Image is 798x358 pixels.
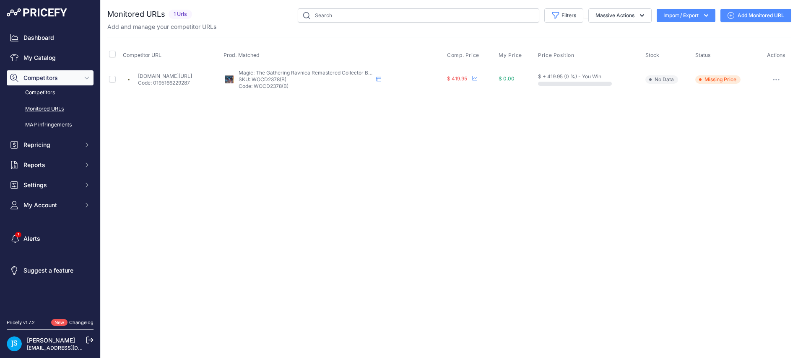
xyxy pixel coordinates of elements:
[499,52,522,59] span: My Price
[645,75,678,84] span: No Data
[107,8,165,20] h2: Monitored URLs
[7,50,94,65] a: My Catalog
[499,75,515,82] span: $ 0.00
[720,9,791,22] a: Add Monitored URL
[123,52,161,58] span: Competitor URL
[7,198,94,213] button: My Account
[239,83,373,90] p: Code: WOCD2378(B)
[447,52,479,59] span: Comp. Price
[7,231,94,246] a: Alerts
[645,52,659,58] span: Stock
[7,118,94,132] a: MAP infringements
[7,263,94,278] a: Suggest a feature
[138,73,192,79] a: [DOMAIN_NAME][URL]
[23,74,78,82] span: Competitors
[27,345,114,351] a: [EMAIL_ADDRESS][DOMAIN_NAME]
[138,80,192,86] p: Code: 0195166229287
[499,52,524,59] button: My Price
[7,30,94,309] nav: Sidebar
[239,76,373,83] p: SKU: WOCD2378(B)
[7,102,94,116] a: Monitored URLs
[447,52,481,59] button: Comp. Price
[107,23,216,31] p: Add and manage your competitor URLs
[588,8,652,23] button: Massive Actions
[538,73,601,80] span: $ + 419.95 (0 %) - You Win
[169,10,192,19] span: 1 Urls
[447,75,467,82] span: $ 419.95
[657,9,715,22] button: Import / Export
[7,70,94,85] button: Competitors
[23,161,78,169] span: Reports
[27,337,75,344] a: [PERSON_NAME]
[695,75,741,84] span: Missing Price
[7,85,94,100] a: Competitors
[298,8,539,23] input: Search
[7,178,94,193] button: Settings
[695,52,711,58] span: Status
[51,319,68,326] span: New
[69,319,94,325] a: Changelog
[7,319,35,326] div: Pricefy v1.7.2
[23,201,78,209] span: My Account
[23,181,78,189] span: Settings
[7,30,94,45] a: Dashboard
[239,70,394,76] span: Magic: The Gathering Ravnica Remastered Collector Booster Box
[7,137,94,152] button: Repricing
[544,8,583,23] button: Filters
[23,141,78,149] span: Repricing
[538,52,574,59] span: Price Position
[538,52,576,59] button: Price Position
[224,52,260,58] span: Prod. Matched
[7,8,67,17] img: Pricefy Logo
[7,157,94,173] button: Reports
[767,52,785,58] span: Actions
